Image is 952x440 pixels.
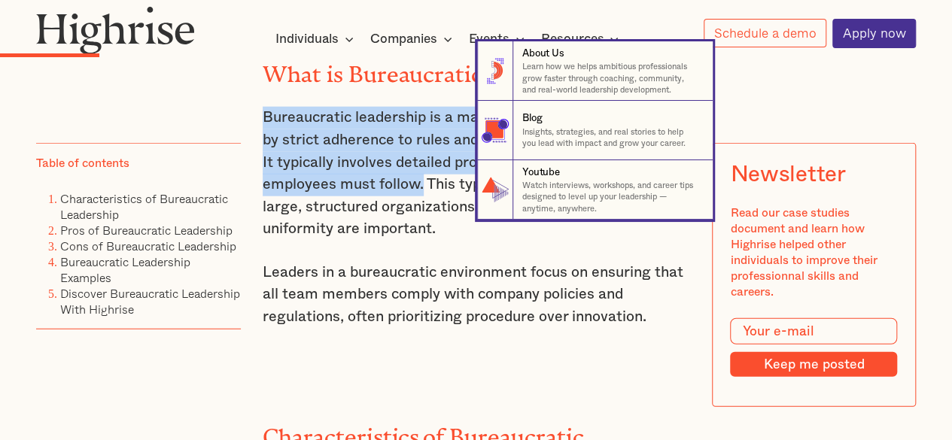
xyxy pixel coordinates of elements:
a: Cons of Bureaucratic Leadership [60,236,236,254]
a: Discover Bureaucratic Leadership With Highrise [60,284,240,317]
p: Learn how we helps ambitious professionals grow faster through coaching, community, and real-worl... [522,61,701,96]
p: ‍ [263,349,690,372]
div: Read our case studies document and learn how Highrise helped other individuals to improve their p... [730,205,897,299]
div: Companies [370,30,437,48]
div: Resources [540,30,604,48]
a: Pros of Bureaucratic Leadership [60,220,233,238]
input: Keep me posted [730,351,897,376]
input: Your e-mail [730,317,897,344]
div: Blog [522,111,542,126]
img: Highrise logo [36,6,195,54]
nav: Resources [1,41,951,220]
div: Youtube [522,165,559,180]
a: YoutubeWatch interviews, workshops, and career tips designed to level up your leadership — anytim... [477,160,713,220]
div: Resources [540,30,623,48]
div: Events [469,30,509,48]
div: Individuals [275,30,358,48]
p: Insights, strategies, and real stories to help you lead with impact and grow your career. [522,126,701,150]
a: About UsLearn how we helps ambitious professionals grow faster through coaching, community, and r... [477,41,713,101]
div: Events [469,30,529,48]
div: Individuals [275,30,339,48]
a: Schedule a demo [704,19,826,48]
a: BlogInsights, strategies, and real stories to help you lead with impact and grow your career. [477,101,713,160]
a: Bureaucratic Leadership Examples [60,252,190,286]
a: Apply now [832,19,916,48]
div: About Us [522,47,564,61]
p: Leaders in a bureaucratic environment focus on ensuring that all team members comply with company... [263,262,690,329]
div: Companies [370,30,457,48]
form: Modal Form [730,317,897,377]
p: Watch interviews, workshops, and career tips designed to level up your leadership — anytime, anyw... [522,180,701,214]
